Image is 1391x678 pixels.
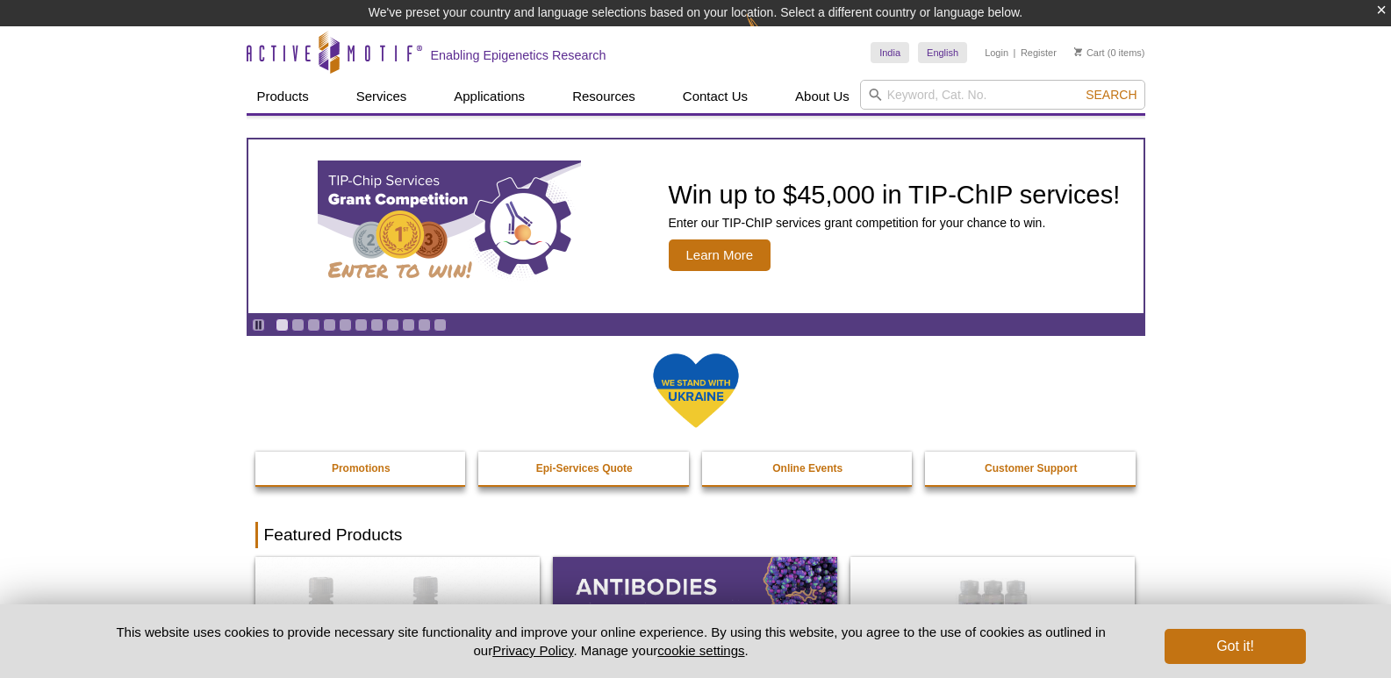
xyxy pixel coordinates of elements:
[672,80,758,113] a: Contact Us
[1165,629,1305,664] button: Got it!
[657,643,744,658] button: cookie settings
[86,623,1136,660] p: This website uses cookies to provide necessary site functionality and improve your online experie...
[402,318,415,332] a: Go to slide 9
[252,318,265,332] a: Toggle autoplay
[772,462,842,475] strong: Online Events
[443,80,535,113] a: Applications
[669,239,771,271] span: Learn More
[386,318,399,332] a: Go to slide 8
[785,80,860,113] a: About Us
[669,215,1121,231] p: Enter our TIP-ChIP services grant competition for your chance to win.
[247,80,319,113] a: Products
[985,46,1008,59] a: Login
[248,139,1144,313] article: TIP-ChIP Services Grant Competition
[478,452,691,485] a: Epi-Services Quote
[925,452,1137,485] a: Customer Support
[255,522,1136,548] h2: Featured Products
[346,80,418,113] a: Services
[562,80,646,113] a: Resources
[1014,42,1016,63] li: |
[332,462,391,475] strong: Promotions
[431,47,606,63] h2: Enabling Epigenetics Research
[307,318,320,332] a: Go to slide 3
[276,318,289,332] a: Go to slide 1
[918,42,967,63] a: English
[323,318,336,332] a: Go to slide 4
[318,161,581,292] img: TIP-ChIP Services Grant Competition
[291,318,305,332] a: Go to slide 2
[355,318,368,332] a: Go to slide 6
[255,452,468,485] a: Promotions
[1086,88,1136,102] span: Search
[702,452,914,485] a: Online Events
[1074,46,1105,59] a: Cart
[339,318,352,332] a: Go to slide 5
[1074,47,1082,56] img: Your Cart
[860,80,1145,110] input: Keyword, Cat. No.
[669,182,1121,208] h2: Win up to $45,000 in TIP-ChIP services!
[746,13,792,54] img: Change Here
[418,318,431,332] a: Go to slide 10
[370,318,384,332] a: Go to slide 7
[536,462,633,475] strong: Epi-Services Quote
[985,462,1077,475] strong: Customer Support
[652,352,740,430] img: We Stand With Ukraine
[434,318,447,332] a: Go to slide 11
[1080,87,1142,103] button: Search
[1021,46,1057,59] a: Register
[248,139,1144,313] a: TIP-ChIP Services Grant Competition Win up to $45,000 in TIP-ChIP services! Enter our TIP-ChIP se...
[492,643,573,658] a: Privacy Policy
[1074,42,1145,63] li: (0 items)
[871,42,909,63] a: India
